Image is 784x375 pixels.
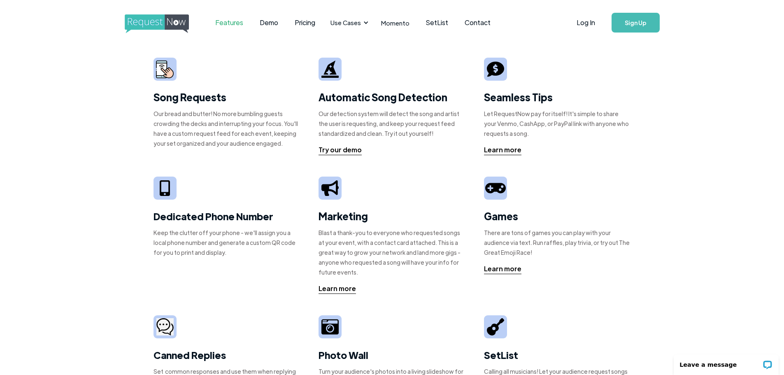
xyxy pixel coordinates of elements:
img: megaphone [321,180,339,196]
div: Learn more [319,284,356,293]
iframe: LiveChat chat widget [668,349,784,375]
a: Features [207,10,251,35]
img: video game [485,180,506,196]
strong: Photo Wall [319,348,368,361]
strong: Song Requests [154,91,226,103]
strong: Games [484,210,518,222]
img: guitar [487,318,504,335]
a: Learn more [484,145,521,155]
a: Contact [456,10,499,35]
strong: Canned Replies [154,348,226,361]
div: There are tons of games you can play with your audience via text. Run raffles, play trivia, or tr... [484,228,631,257]
img: tip sign [487,61,504,78]
img: camera icon [156,318,174,336]
div: Our detection system will detect the song and artist the user is requesting, and keep your reques... [319,109,465,138]
a: Learn more [484,264,521,274]
a: Log In [568,8,603,37]
img: requestnow logo [125,14,204,33]
div: Keep the clutter off your phone - we'll assign you a local phone number and generate a custom QR ... [154,228,300,257]
a: SetList [418,10,456,35]
div: Our bread and butter! No more bumbling guests crowding the decks and interrupting your focus. You... [154,109,300,148]
strong: Seamless Tips [484,91,553,103]
div: Let RequestNow pay for itself! It's simple to share your Venmo, CashApp, or PayPal link with anyo... [484,109,631,138]
img: camera icon [321,318,339,335]
a: Sign Up [612,13,660,33]
img: iphone [160,180,170,196]
a: Demo [251,10,286,35]
img: smarphone [156,61,174,78]
div: Use Cases [326,10,371,35]
strong: Dedicated Phone Number [154,210,273,223]
a: home [125,14,186,31]
a: Pricing [286,10,323,35]
div: Blast a thank-you to everyone who requested songs at your event, with a contact card attached. Th... [319,228,465,277]
strong: Marketing [319,210,368,222]
div: Use Cases [330,18,361,27]
strong: SetList [484,348,518,361]
a: Momento [373,11,418,35]
a: Try our demo [319,145,362,155]
img: wizard hat [321,61,339,78]
strong: Automatic Song Detection [319,91,447,103]
a: Learn more [319,284,356,294]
